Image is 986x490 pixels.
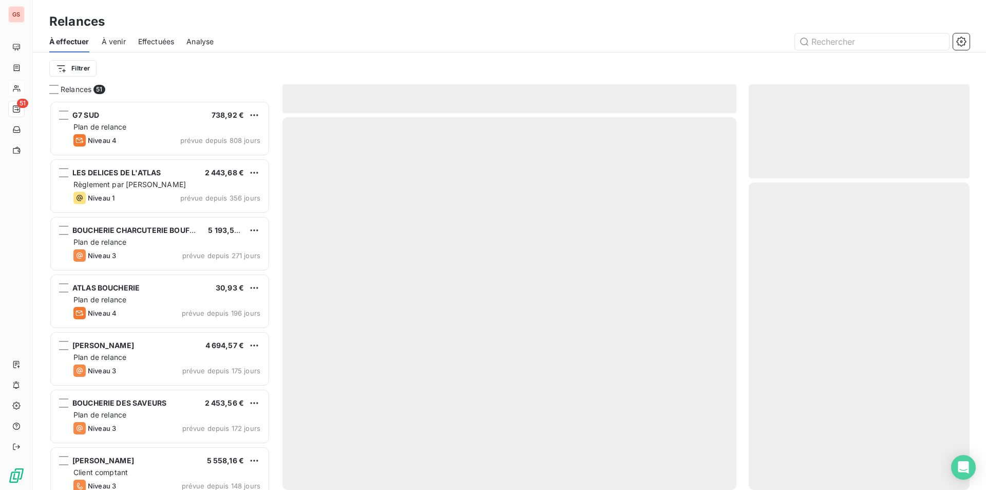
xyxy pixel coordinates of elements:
span: prévue depuis 808 jours [180,136,260,144]
span: prévue depuis 196 jours [182,309,260,317]
span: Plan de relance [73,410,126,419]
span: G7 SUD [72,111,99,119]
span: LES DELICES DE L'ATLAS [72,168,161,177]
span: prévue depuis 356 jours [180,194,260,202]
img: Logo LeanPay [8,467,25,484]
span: À effectuer [49,37,89,47]
span: 30,93 € [216,283,244,292]
span: 2 453,56 € [205,398,244,407]
span: Niveau 4 [88,309,117,317]
span: Analyse [186,37,214,47]
span: Client comptant [73,468,128,477]
span: Effectuées [138,37,175,47]
span: Plan de relance [73,353,126,361]
span: 51 [93,85,105,94]
span: BOUCHERIE DES SAVEURS [72,398,166,407]
span: Plan de relance [73,238,126,246]
span: 2 443,68 € [205,168,244,177]
span: À venir [102,37,126,47]
span: ATLAS BOUCHERIE [72,283,140,292]
div: grid [49,101,270,490]
span: 4 694,57 € [205,341,244,350]
span: Niveau 3 [88,482,116,490]
span: Niveau 1 [88,194,115,202]
span: Plan de relance [73,122,126,131]
input: Rechercher [795,33,949,50]
span: [PERSON_NAME] [72,456,134,465]
span: Niveau 3 [88,367,116,375]
div: Open Intercom Messenger [951,455,976,480]
button: Filtrer [49,60,97,77]
span: BOUCHERIE CHARCUTERIE BOUFNAR [72,226,205,234]
span: prévue depuis 172 jours [182,424,260,432]
span: Relances [61,84,91,95]
span: 738,92 € [212,111,244,119]
span: Niveau 3 [88,251,116,260]
span: prévue depuis 271 jours [182,251,260,260]
span: 5 193,57 € [208,226,245,234]
span: Niveau 4 [88,136,117,144]
span: 5 558,16 € [207,456,244,465]
span: 51 [17,99,28,108]
span: [PERSON_NAME] [72,341,134,350]
span: Plan de relance [73,295,126,304]
h3: Relances [49,12,105,31]
div: GS [8,6,25,23]
span: prévue depuis 175 jours [182,367,260,375]
span: prévue depuis 148 jours [182,482,260,490]
span: Niveau 3 [88,424,116,432]
span: Règlement par [PERSON_NAME] [73,180,186,189]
